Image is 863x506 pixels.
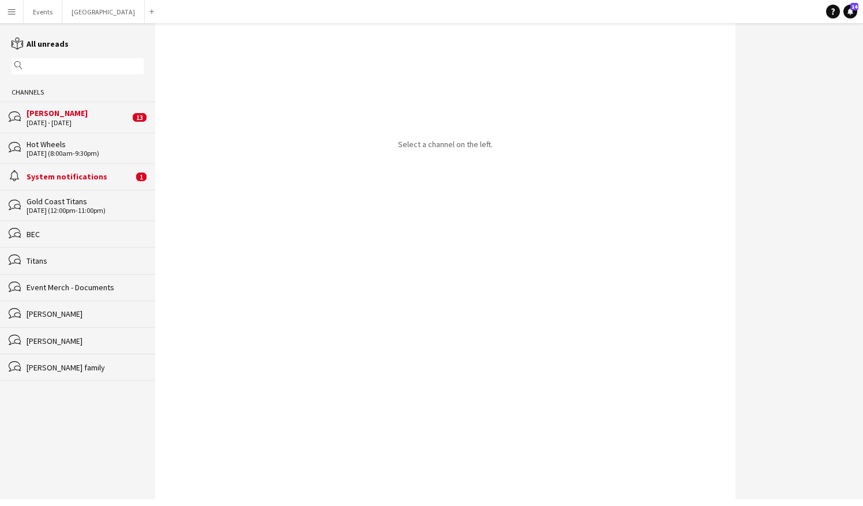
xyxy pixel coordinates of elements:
[136,173,147,181] span: 1
[27,108,130,118] div: [PERSON_NAME]
[398,139,493,149] p: Select a channel on the left.
[27,362,144,373] div: [PERSON_NAME] family
[27,336,144,346] div: [PERSON_NAME]
[62,1,145,23] button: [GEOGRAPHIC_DATA]
[27,119,130,127] div: [DATE] - [DATE]
[27,309,144,319] div: [PERSON_NAME]
[27,149,144,158] div: [DATE] (8:00am-9:30pm)
[27,171,133,182] div: System notifications
[27,207,144,215] div: [DATE] (12:00pm-11:00pm)
[27,256,144,266] div: Titans
[24,1,62,23] button: Events
[27,282,144,293] div: Event Merch - Documents
[133,113,147,122] span: 13
[850,3,858,10] span: 14
[843,5,857,18] a: 14
[27,139,144,149] div: Hot Wheels
[27,229,144,239] div: BEC
[27,196,144,207] div: Gold Coast Titans
[12,39,69,49] a: All unreads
